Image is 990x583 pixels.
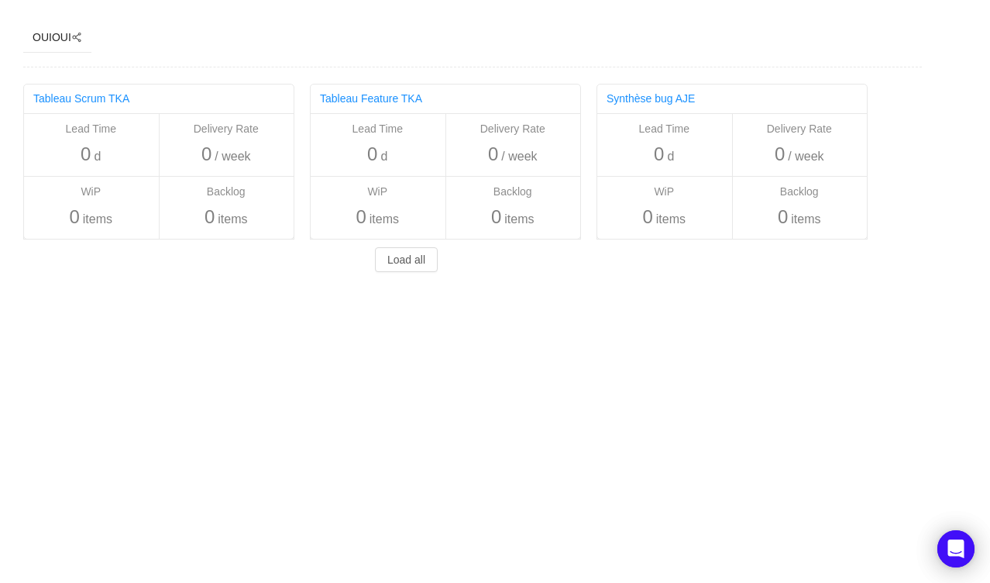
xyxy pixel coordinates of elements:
[607,92,695,105] a: Synthèse bug AJE
[81,143,91,164] span: 0
[167,184,287,200] div: Backlog
[83,210,112,229] span: items
[215,147,250,166] span: / week
[775,143,785,164] span: 0
[201,143,211,164] span: 0
[370,210,399,229] span: items
[937,530,975,567] div: Open Intercom Messenger
[380,147,387,166] span: d
[788,147,823,166] span: / week
[356,206,366,227] span: 0
[654,143,664,164] span: 0
[31,184,151,200] div: WiP
[375,247,438,272] button: Load all
[491,206,501,227] span: 0
[71,32,82,43] i: icon: share-alt
[778,206,788,227] span: 0
[740,184,860,200] div: Backlog
[218,210,247,229] span: items
[167,121,287,137] div: Delivery Rate
[667,147,674,166] span: d
[205,206,215,227] span: 0
[656,210,686,229] span: items
[604,184,724,200] div: WiP
[791,210,820,229] span: items
[318,184,438,200] div: WiP
[367,143,377,164] span: 0
[320,92,422,105] a: Tableau Feature TKA
[318,121,438,137] div: Lead Time
[31,121,151,137] div: Lead Time
[604,121,724,137] div: Lead Time
[488,143,498,164] span: 0
[453,121,573,137] div: Delivery Rate
[501,147,537,166] span: / week
[69,206,79,227] span: 0
[504,210,534,229] span: items
[33,92,129,105] a: Tableau Scrum TKA
[740,121,860,137] div: Delivery Rate
[94,147,101,166] span: d
[453,184,573,200] div: Backlog
[33,23,71,52] div: OUIOUI
[642,206,652,227] span: 0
